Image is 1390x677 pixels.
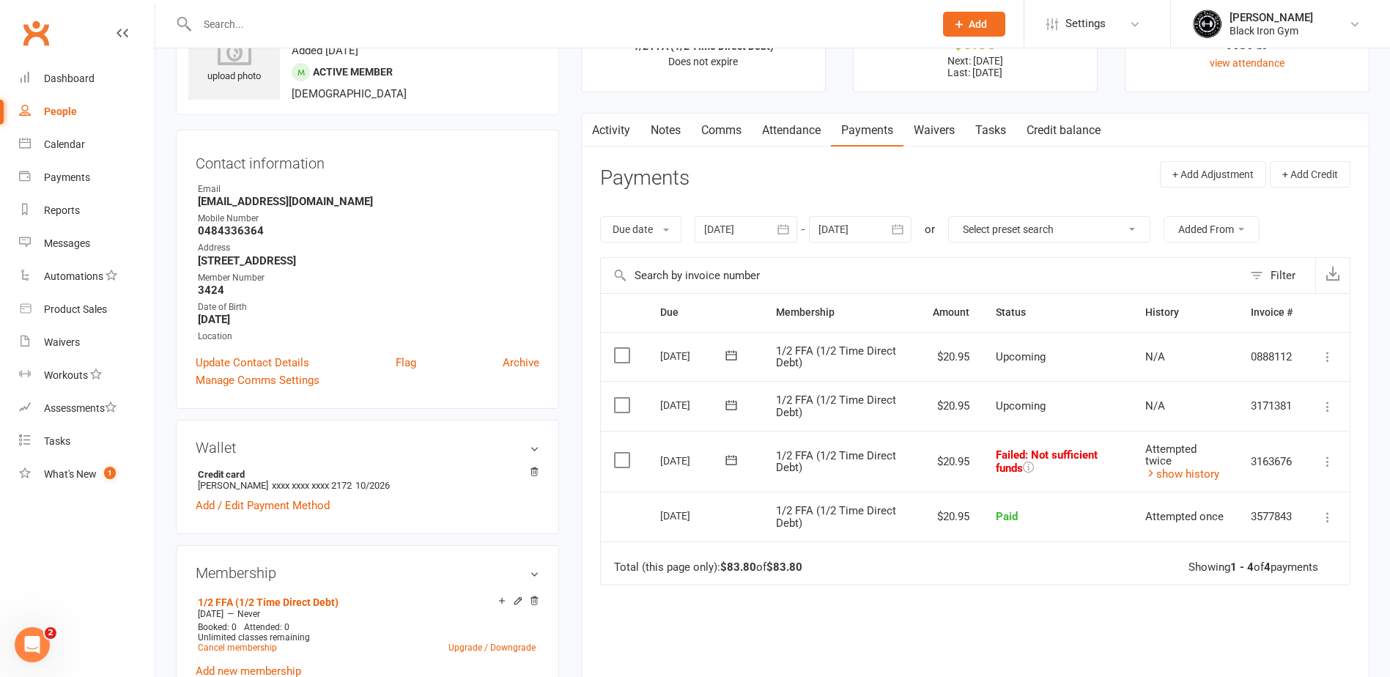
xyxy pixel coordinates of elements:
span: Paid [996,510,1018,523]
img: thumb_image1623296242.png [1193,10,1222,39]
button: Added From [1164,216,1260,243]
a: Waivers [903,114,965,147]
span: Upcoming [996,399,1046,413]
a: Attendance [752,114,831,147]
th: History [1132,294,1238,331]
a: Tasks [965,114,1016,147]
a: Tasks [19,425,155,458]
a: Assessments [19,392,155,425]
td: 3163676 [1238,431,1306,492]
span: Attended: 0 [244,622,289,632]
input: Search... [193,14,924,34]
span: 1/2 FFA (1/2 Time Direct Debt) [776,504,896,530]
span: 2 [45,627,56,639]
div: Workouts [44,369,88,381]
div: Product Sales [44,303,107,315]
span: N/A [1145,399,1165,413]
a: Calendar [19,128,155,161]
a: show history [1145,467,1219,481]
button: + Add Adjustment [1160,161,1266,188]
div: [DATE] [660,393,728,416]
a: Flag [396,354,416,371]
div: Tasks [44,435,70,447]
div: Address [198,241,539,255]
td: 3171381 [1238,381,1306,431]
a: Activity [582,114,640,147]
a: Payments [831,114,903,147]
h3: Membership [196,565,539,581]
a: Cancel membership [198,643,277,653]
strong: $83.80 [720,561,756,574]
a: view attendance [1210,57,1284,69]
a: Workouts [19,359,155,392]
span: 10/2026 [355,480,390,491]
th: Status [983,294,1132,331]
span: Attempted twice [1145,443,1197,468]
button: Due date [600,216,681,243]
span: Active member [313,66,393,78]
span: xxxx xxxx xxxx 2172 [272,480,352,491]
div: Email [198,182,539,196]
span: Attempted once [1145,510,1224,523]
a: What's New1 [19,458,155,491]
span: Upcoming [996,350,1046,363]
div: Payments [44,171,90,183]
a: Payments [19,161,155,194]
h3: Wallet [196,440,539,456]
div: Member Number [198,271,539,285]
th: Due [647,294,763,331]
div: Location [198,330,539,344]
span: 1/2 FFA (1/2 Time Direct Debt) [776,449,896,475]
th: Membership [763,294,920,331]
a: Waivers [19,326,155,359]
div: Waivers [44,336,80,348]
a: Messages [19,227,155,260]
a: 1/2 FFA (1/2 Time Direct Debt) [198,596,339,608]
span: Never [237,609,260,619]
div: Never [1139,36,1356,51]
div: Calendar [44,138,85,150]
div: People [44,106,77,117]
td: $20.95 [920,431,983,492]
button: Filter [1243,258,1315,293]
td: $20.95 [920,381,983,431]
strong: 1 - 4 [1230,561,1254,574]
div: Filter [1271,267,1295,284]
strong: 0484336364 [198,224,539,237]
input: Search by invoice number [601,258,1243,293]
strong: 3424 [198,284,539,297]
strong: $83.80 [766,561,802,574]
div: or [925,221,935,238]
a: People [19,95,155,128]
p: Next: [DATE] Last: [DATE] [867,55,1084,78]
a: Automations [19,260,155,293]
span: [DEMOGRAPHIC_DATA] [292,87,407,100]
div: [DATE] [660,449,728,472]
span: N/A [1145,350,1165,363]
div: [DATE] [660,344,728,367]
span: Does not expire [668,56,738,67]
a: Manage Comms Settings [196,371,319,389]
div: Showing of payments [1188,561,1318,574]
div: — [194,608,539,620]
a: Credit balance [1016,114,1111,147]
a: Dashboard [19,62,155,95]
li: [PERSON_NAME] [196,467,539,493]
div: Total (this page only): of [614,561,802,574]
div: $0.00 [867,36,1084,51]
div: Reports [44,204,80,216]
td: $20.95 [920,492,983,541]
strong: [EMAIL_ADDRESS][DOMAIN_NAME] [198,195,539,208]
div: Black Iron Gym [1230,24,1313,37]
span: Add [969,18,987,30]
td: 0888112 [1238,332,1306,382]
div: Messages [44,237,90,249]
a: Clubworx [18,15,54,51]
div: Assessments [44,402,117,414]
a: Update Contact Details [196,354,309,371]
th: Invoice # [1238,294,1306,331]
div: Automations [44,270,103,282]
h3: Payments [600,167,690,190]
span: : Not sufficient funds [996,448,1098,475]
div: [DATE] [660,504,728,527]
